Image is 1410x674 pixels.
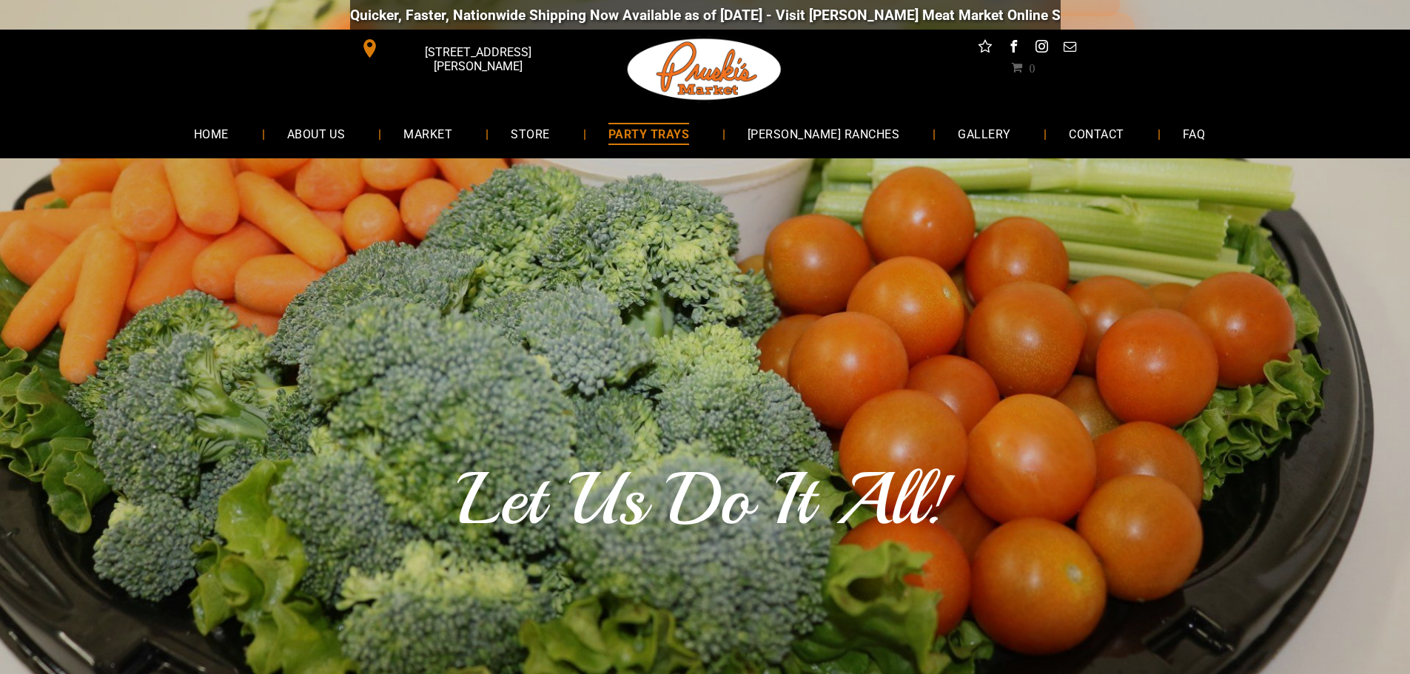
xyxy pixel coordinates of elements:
[489,114,571,153] a: STORE
[172,114,251,153] a: HOME
[976,37,995,60] a: Social network
[936,114,1033,153] a: GALLERY
[586,114,711,153] a: PARTY TRAYS
[625,30,785,109] img: Pruski-s+Market+HQ+Logo2-1920w.png
[381,114,474,153] a: MARKET
[725,114,921,153] a: [PERSON_NAME] RANCHES
[382,38,573,81] span: [STREET_ADDRESS][PERSON_NAME]
[458,454,952,545] font: Let Us Do It All!
[350,37,577,60] a: [STREET_ADDRESS][PERSON_NAME]
[1032,37,1051,60] a: instagram
[265,114,368,153] a: ABOUT US
[1047,114,1146,153] a: CONTACT
[1060,37,1079,60] a: email
[1004,37,1023,60] a: facebook
[1161,114,1227,153] a: FAQ
[1029,61,1035,73] span: 0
